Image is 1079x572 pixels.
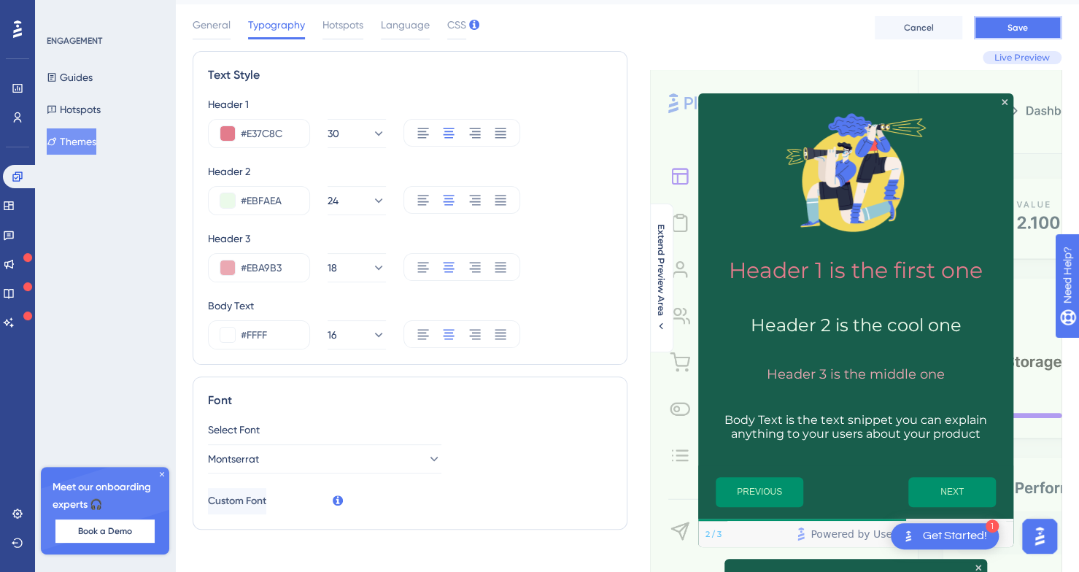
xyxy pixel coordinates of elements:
[710,413,1002,441] p: Body Text is the text snippet you can explain anything to your users about your product
[447,16,466,34] span: CSS
[381,16,430,34] span: Language
[208,492,266,510] span: Custom Font
[710,257,1002,284] h1: Header 1 is the first one
[53,479,158,514] span: Meet our onboarding experts 🎧
[986,519,999,533] div: 1
[47,64,93,90] button: Guides
[923,528,987,544] div: Get Started!
[208,450,259,468] span: Montserrat
[649,224,673,332] button: Extend Preview Area
[78,525,132,537] span: Book a Demo
[208,392,612,409] div: Font
[1008,22,1028,34] span: Save
[208,297,612,314] div: Body Text
[975,565,981,571] div: Close Preview
[47,128,96,155] button: Themes
[47,96,101,123] button: Hotspots
[208,163,612,180] div: Header 2
[208,444,441,474] button: Montserrat
[716,477,803,507] button: Previous
[698,521,1013,547] div: Footer
[875,16,962,39] button: Cancel
[328,320,386,349] button: 16
[328,326,337,344] span: 16
[783,99,929,245] img: Modal Media
[328,119,386,148] button: 30
[710,314,1002,336] h2: Header 2 is the cool one
[208,96,612,113] div: Header 1
[328,192,339,209] span: 24
[900,527,917,545] img: launcher-image-alternative-text
[904,22,934,34] span: Cancel
[811,525,936,543] span: Powered by UserGuiding
[974,16,1061,39] button: Save
[328,125,339,142] span: 30
[34,4,91,21] span: Need Help?
[705,528,722,540] div: Step 2 of 3
[322,16,363,34] span: Hotspots
[208,421,612,438] div: Select Font
[208,230,612,247] div: Header 3
[328,186,386,215] button: 24
[1002,99,1008,105] div: Close Preview
[994,52,1050,63] span: Live Preview
[193,16,231,34] span: General
[891,523,999,549] div: Open Get Started! checklist, remaining modules: 1
[908,477,996,507] button: Next
[55,519,155,543] button: Book a Demo
[47,35,102,47] div: ENGAGEMENT
[208,66,612,84] div: Text Style
[248,16,305,34] span: Typography
[328,253,386,282] button: 18
[1018,514,1061,558] iframe: UserGuiding AI Assistant Launcher
[208,488,266,514] button: Custom Font
[710,366,1002,382] h3: Header 3 is the middle one
[655,224,667,316] span: Extend Preview Area
[328,259,337,277] span: 18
